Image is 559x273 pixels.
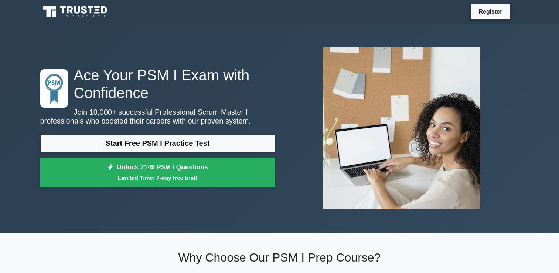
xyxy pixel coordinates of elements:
[40,158,275,187] a: Unlock 2149 PSM I QuestionsLimited Time: 7-day free trial!
[40,250,519,264] h2: Why Choose Our PSM I Prep Course?
[40,108,275,125] p: Join 10,000+ successful Professional Scrum Master I professionals who boosted their careers with ...
[40,134,275,152] a: Start Free PSM I Practice Test
[40,66,275,102] h1: Ace Your PSM I Exam with Confidence
[50,173,266,182] small: Limited Time: 7-day free trial!
[474,7,507,16] a: Register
